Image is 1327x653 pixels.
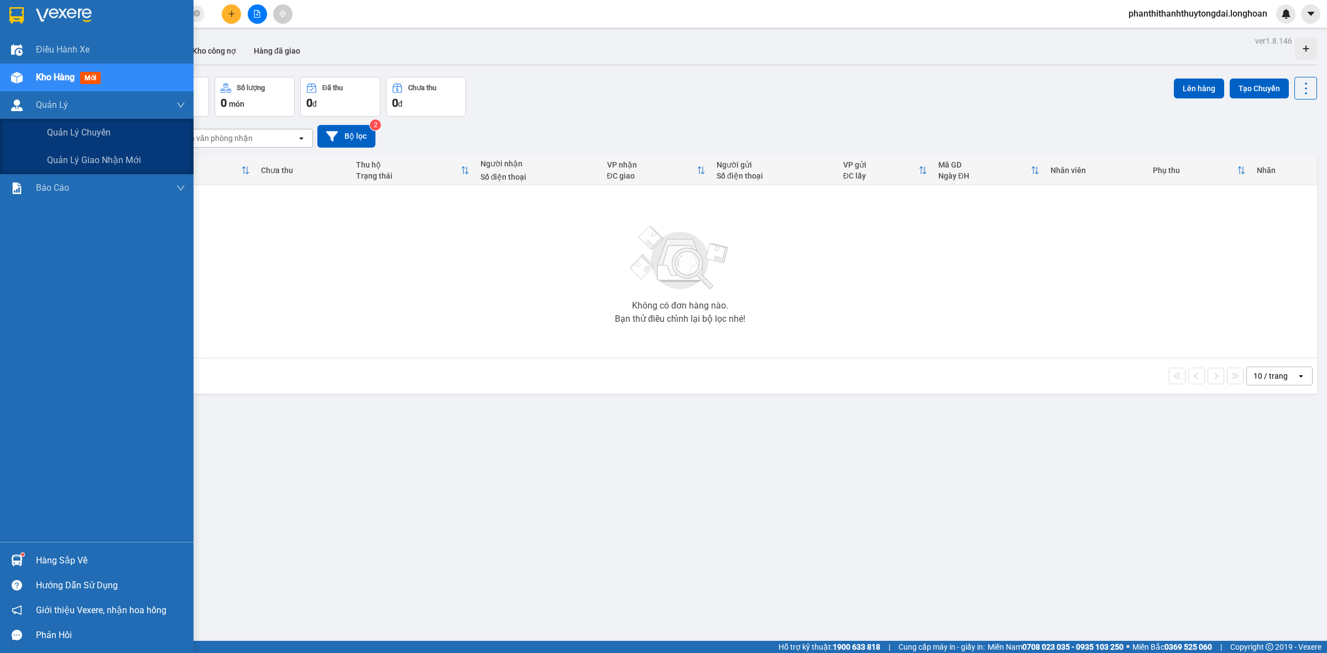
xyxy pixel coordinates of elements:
[11,100,23,111] img: warehouse-icon
[988,641,1124,653] span: Miền Nam
[36,577,185,594] div: Hướng dẫn sử dụng
[625,220,735,297] img: svg+xml;base64,PHN2ZyBjbGFzcz0ibGlzdC1wbHVnX19zdmciIHhtbG5zPSJodHRwOi8vd3d3LnczLm9yZy8yMDAwL3N2Zy...
[300,77,380,117] button: Đã thu0đ
[1295,38,1317,60] div: Tạo kho hàng mới
[12,605,22,615] span: notification
[1301,4,1320,24] button: caret-down
[717,171,832,180] div: Số điện thoại
[480,173,596,181] div: Số điện thoại
[248,4,267,24] button: file-add
[833,642,880,651] strong: 1900 633 818
[245,38,309,64] button: Hàng đã giao
[215,77,295,117] button: Số lượng0món
[938,160,1031,169] div: Mã GD
[1297,372,1305,380] svg: open
[194,10,200,17] span: close-circle
[602,156,711,185] th: Toggle SortBy
[273,4,292,24] button: aim
[176,133,253,144] div: Chọn văn phòng nhận
[1306,9,1316,19] span: caret-down
[1174,79,1224,98] button: Lên hàng
[228,10,236,18] span: plus
[36,98,68,112] span: Quản Lý
[356,171,461,180] div: Trạng thái
[1164,642,1212,651] strong: 0369 525 060
[176,184,185,192] span: down
[47,126,111,139] span: Quản lý chuyến
[317,125,375,148] button: Bộ lọc
[1266,643,1273,651] span: copyright
[237,84,265,92] div: Số lượng
[279,10,286,18] span: aim
[1132,641,1212,653] span: Miền Bắc
[11,182,23,194] img: solution-icon
[322,84,343,92] div: Đã thu
[889,641,890,653] span: |
[9,7,24,24] img: logo-vxr
[1253,370,1288,382] div: 10 / trang
[392,96,398,109] span: 0
[838,156,933,185] th: Toggle SortBy
[1126,645,1130,649] span: ⚪️
[11,72,23,83] img: warehouse-icon
[1230,79,1289,98] button: Tạo Chuyến
[1022,642,1124,651] strong: 0708 023 035 - 0935 103 250
[253,10,261,18] span: file-add
[1120,7,1276,20] span: phanthithanhthuytongdai.longhoan
[933,156,1045,185] th: Toggle SortBy
[165,171,241,180] div: HTTT
[297,134,306,143] svg: open
[36,552,185,569] div: Hàng sắp về
[165,160,241,169] div: Đã thu
[176,101,185,109] span: down
[36,181,69,195] span: Báo cáo
[607,160,697,169] div: VP nhận
[398,100,403,108] span: đ
[221,96,227,109] span: 0
[229,100,244,108] span: món
[222,4,241,24] button: plus
[408,84,436,92] div: Chưa thu
[843,160,918,169] div: VP gửi
[306,96,312,109] span: 0
[615,315,745,323] div: Bạn thử điều chỉnh lại bộ lọc nhé!
[36,603,166,617] span: Giới thiệu Vexere, nhận hoa hồng
[1281,9,1291,19] img: icon-new-feature
[11,44,23,56] img: warehouse-icon
[160,156,255,185] th: Toggle SortBy
[898,641,985,653] span: Cung cấp máy in - giấy in:
[370,119,381,130] sup: 2
[1220,641,1222,653] span: |
[36,72,75,82] span: Kho hàng
[351,156,475,185] th: Toggle SortBy
[21,553,24,556] sup: 1
[1051,166,1142,175] div: Nhân viên
[1153,166,1236,175] div: Phụ thu
[480,159,596,168] div: Người nhận
[184,38,245,64] button: Kho công nợ
[47,153,141,167] span: Quản lý giao nhận mới
[356,160,461,169] div: Thu hộ
[312,100,317,108] span: đ
[717,160,832,169] div: Người gửi
[36,43,90,56] span: Điều hành xe
[12,630,22,640] span: message
[12,580,22,591] span: question-circle
[194,9,200,19] span: close-circle
[843,171,918,180] div: ĐC lấy
[1257,166,1312,175] div: Nhãn
[80,72,101,84] span: mới
[632,301,728,310] div: Không có đơn hàng nào.
[36,627,185,644] div: Phản hồi
[386,77,466,117] button: Chưa thu0đ
[938,171,1031,180] div: Ngày ĐH
[11,555,23,566] img: warehouse-icon
[607,171,697,180] div: ĐC giao
[1255,35,1292,47] div: ver 1.8.146
[779,641,880,653] span: Hỗ trợ kỹ thuật:
[261,166,345,175] div: Chưa thu
[1147,156,1251,185] th: Toggle SortBy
